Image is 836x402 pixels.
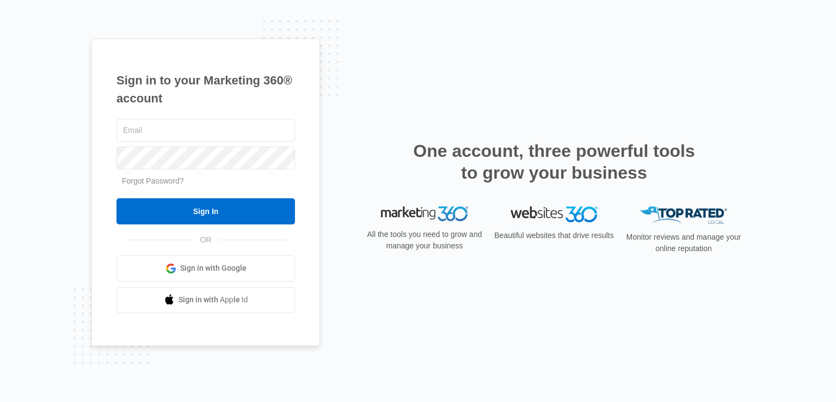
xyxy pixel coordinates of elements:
[116,255,295,282] a: Sign in with Google
[122,176,184,185] a: Forgot Password?
[364,229,485,252] p: All the tools you need to grow and manage your business
[116,198,295,224] input: Sign In
[410,140,698,184] h2: One account, three powerful tools to grow your business
[381,206,468,222] img: Marketing 360
[511,206,598,222] img: Websites 360
[116,287,295,313] a: Sign in with Apple Id
[623,232,745,254] p: Monitor reviews and manage your online reputation
[640,206,727,224] img: Top Rated Local
[179,294,248,306] span: Sign in with Apple Id
[193,234,219,246] span: OR
[116,119,295,142] input: Email
[116,71,295,107] h1: Sign in to your Marketing 360® account
[180,263,247,274] span: Sign in with Google
[493,230,615,241] p: Beautiful websites that drive results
